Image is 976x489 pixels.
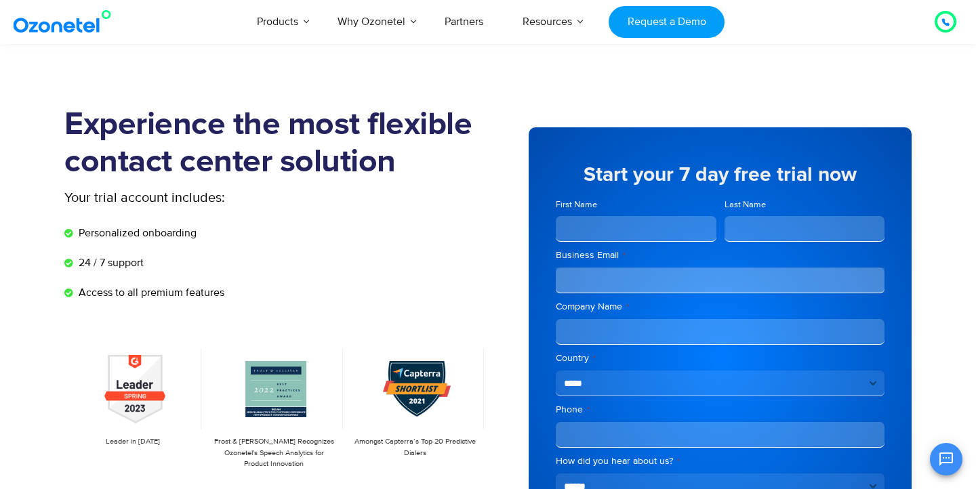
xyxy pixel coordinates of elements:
[75,284,224,301] span: Access to all premium features
[556,249,884,262] label: Business Email
[75,225,197,241] span: Personalized onboarding
[212,436,335,470] p: Frost & [PERSON_NAME] Recognizes Ozonetel's Speech Analytics for Product Innovation
[64,106,488,181] h1: Experience the most flexible contact center solution
[556,198,716,211] label: First Name
[75,255,144,271] span: 24 / 7 support
[556,454,884,468] label: How did you hear about us?
[556,352,884,365] label: Country
[354,436,477,459] p: Amongst Capterra’s Top 20 Predictive Dialers
[725,198,885,211] label: Last Name
[556,165,884,185] h5: Start your 7 day free trial now
[556,300,884,314] label: Company Name
[930,443,962,475] button: Open chat
[64,188,386,208] p: Your trial account includes:
[556,403,884,417] label: Phone
[609,6,725,38] a: Request a Demo
[71,436,195,448] p: Leader in [DATE]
